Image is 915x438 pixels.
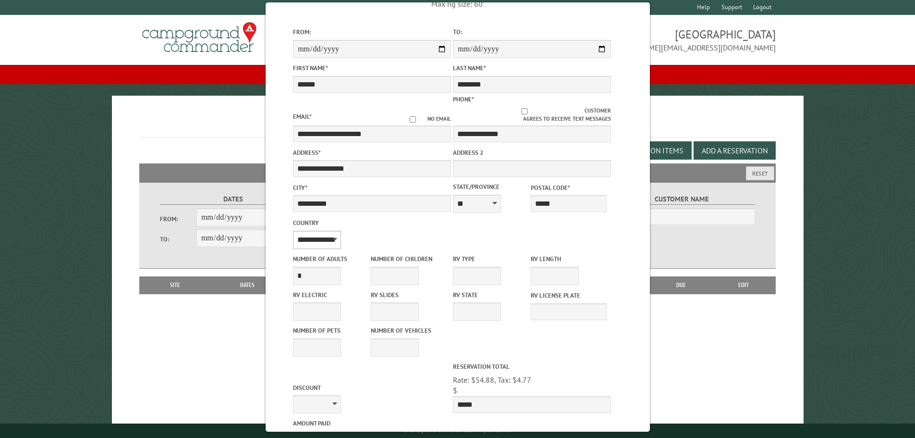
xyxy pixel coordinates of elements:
input: No email [398,116,427,123]
label: Dates [160,194,306,205]
label: State/Province [453,182,529,191]
label: RV Electric [293,290,369,300]
label: Customer agrees to receive text messages [453,107,611,123]
label: Country [293,218,451,227]
label: To: [160,235,196,244]
label: RV License Plate [531,291,607,300]
small: © Campground Commander LLC. All rights reserved. [403,427,512,434]
label: No email [398,115,451,123]
th: Edit [711,276,776,294]
th: Site [144,276,207,294]
label: Discount [293,383,451,392]
label: From: [293,27,451,37]
h2: Filters [139,163,776,182]
th: Due [651,276,711,294]
label: Postal Code [531,183,607,192]
label: RV State [453,290,529,300]
button: Edit Add-on Items [609,141,692,160]
label: Number of Adults [293,254,369,263]
label: City [293,183,451,192]
label: Customer Name [609,194,755,205]
label: From: [160,214,196,224]
label: Address [293,148,451,157]
label: RV Type [453,254,529,263]
label: Amount paid [293,419,451,428]
label: RV Slides [371,290,447,300]
label: RV Length [531,254,607,263]
label: First Name [293,63,451,73]
span: Rate: $54.88, Tax: $4.77 [453,375,531,385]
label: Reservation Total [453,362,611,371]
label: Phone [453,95,474,103]
button: Reset [746,166,774,180]
label: Email [293,113,312,121]
label: Address 2 [453,148,611,157]
h1: Reservations [139,111,776,138]
label: Last Name [453,63,611,73]
label: To: [453,27,611,37]
label: Number of Vehicles [371,326,447,335]
label: Number of Pets [293,326,369,335]
span: $ [453,386,457,395]
img: Campground Commander [139,19,259,56]
button: Add a Reservation [694,141,776,160]
label: Number of Children [371,254,447,263]
input: Customer agrees to receive text messages [464,108,585,114]
th: Dates [207,276,289,294]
